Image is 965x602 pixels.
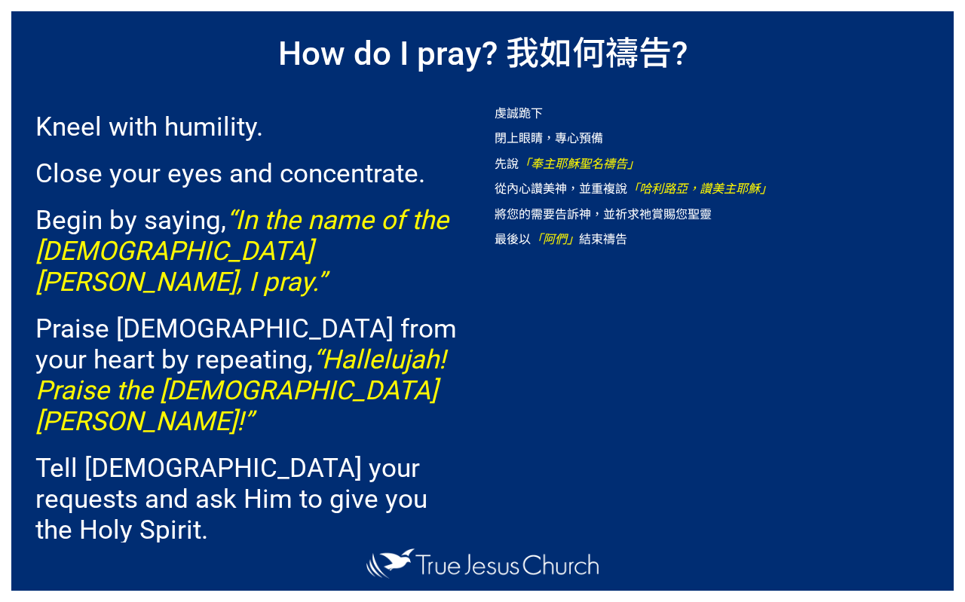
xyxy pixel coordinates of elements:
[11,11,954,90] h1: How do I pray? 我如何禱告?
[627,182,772,196] em: 「哈利路亞，讚美主耶穌」
[35,313,470,437] p: Praise [DEMOGRAPHIC_DATA] from your heart by repeating,
[35,344,446,437] em: “Hallelujah! Praise the [DEMOGRAPHIC_DATA][PERSON_NAME]!”
[495,128,930,146] p: 閉上眼睛，專心預備
[35,453,470,545] p: Tell [DEMOGRAPHIC_DATA] your requests and ask Him to give you the Holy Spirit.
[519,157,639,171] em: 「奉主耶穌聖名禱告」
[495,103,930,121] p: 虔誠跪下
[495,204,930,222] p: 將您的需要告訴神，並祈求祂賞賜您聖靈
[531,232,579,246] em: 「阿們」
[35,205,449,298] em: “In the name of the [DEMOGRAPHIC_DATA][PERSON_NAME], I pray.”
[495,154,930,172] p: 先說
[35,112,470,142] p: Kneel with humility.
[495,229,930,247] p: 最後以 結束禱告
[35,205,470,298] p: Begin by saying,
[495,179,930,197] p: 從內心讚美神，並重複說
[35,158,470,189] p: Close your eyes and concentrate.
